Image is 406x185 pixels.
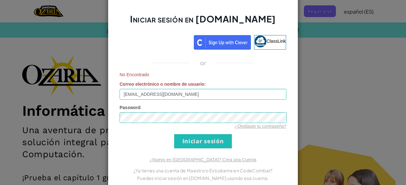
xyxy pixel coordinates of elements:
span: ClassLink [266,38,286,43]
span: Password [120,105,141,110]
input: Iniciar sesión [174,134,232,148]
label: : [120,81,206,87]
a: ¿Olvidaste tu contraseña? [235,124,286,129]
p: Puedes iniciar sesión en [DOMAIN_NAME] usando esa cuenta. [120,174,286,182]
p: or [200,59,206,67]
span: Correo electrónico o nombre de usuario [120,82,204,87]
img: clever_sso_button@2x.png [194,35,251,50]
span: No Encontrado [120,71,286,78]
img: classlink-logo-small.png [254,35,266,47]
iframe: Botón Iniciar sesión con Google [117,34,194,48]
h2: Iniciar sesión en [DOMAIN_NAME] [120,13,286,31]
p: ¿Ya tienes una cuenta de Maestro o Estudiante en CodeCombat? [120,167,286,174]
a: ¿Nuevo en [GEOGRAPHIC_DATA]? Crea una Cuenta [150,157,256,162]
